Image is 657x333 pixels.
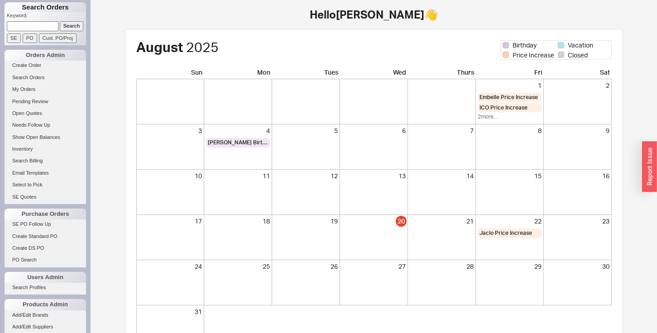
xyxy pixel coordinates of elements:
[340,68,408,79] div: Wed
[5,219,86,229] a: SE PO Follow Up
[138,307,202,316] div: 31
[478,126,542,135] div: 8
[5,156,86,166] a: Search Billing
[478,171,542,181] div: 15
[5,232,86,241] a: Create Standard PO
[12,99,48,104] span: Pending Review
[138,126,202,135] div: 3
[476,68,544,79] div: Fri
[5,109,86,118] a: Open Quotes
[342,262,406,271] div: 27
[478,262,542,271] div: 29
[206,171,270,181] div: 11
[208,139,268,147] span: [PERSON_NAME] Birthday
[39,33,77,43] input: Cust. PO/Proj
[206,262,270,271] div: 25
[5,73,86,82] a: Search Orders
[396,216,407,227] div: 20
[5,120,86,130] a: Needs Follow Up
[5,310,86,320] a: Add/Edit Brands
[274,262,338,271] div: 26
[5,322,86,332] a: Add/Edit Suppliers
[274,126,338,135] div: 5
[544,68,612,79] div: Sat
[5,61,86,70] a: Create Order
[5,192,86,202] a: SE Quotes
[480,94,538,101] span: Embelle Price Increase
[5,255,86,265] a: PO Search
[272,68,340,79] div: Tues
[5,50,86,61] div: Orders Admin
[138,171,202,181] div: 10
[5,272,86,283] div: Users Admin
[206,217,270,226] div: 18
[136,68,204,79] div: Sun
[480,229,532,237] span: Jaclo Price Increase
[478,113,542,121] div: 2 more...
[206,126,270,135] div: 4
[5,243,86,253] a: Create DS PO
[5,209,86,219] div: Purchase Orders
[410,171,474,181] div: 14
[274,217,338,226] div: 19
[5,299,86,310] div: Products Admin
[5,97,86,106] a: Pending Review
[408,68,476,79] div: Thurs
[7,33,21,43] input: SE
[478,217,542,226] div: 22
[138,262,202,271] div: 24
[23,33,37,43] input: PO
[5,180,86,190] a: Select to Pick
[410,262,474,271] div: 28
[546,81,609,90] div: 2
[5,133,86,142] a: Show Open Balances
[274,171,338,181] div: 12
[60,21,84,31] input: Search
[5,2,86,12] h1: Search Orders
[546,171,609,181] div: 16
[513,51,554,60] span: Price Increase
[5,168,86,178] a: Email Templates
[546,262,609,271] div: 30
[568,51,588,60] span: Closed
[136,38,183,55] span: August
[7,12,86,21] p: Keyword:
[12,122,50,128] span: Needs Follow Up
[546,126,609,135] div: 9
[5,144,86,154] a: Inventory
[5,85,86,94] a: My Orders
[546,217,609,226] div: 23
[5,283,86,292] a: Search Profiles
[100,9,648,20] h1: Hello [PERSON_NAME] 👋
[410,126,474,135] div: 7
[342,126,406,135] div: 6
[513,41,537,50] span: Birthday
[478,81,542,90] div: 1
[204,68,272,79] div: Mon
[342,171,406,181] div: 13
[138,217,202,226] div: 17
[480,104,528,112] span: ICO Price Increase
[568,41,593,50] span: Vacation
[186,38,219,55] span: 2025
[410,217,474,226] div: 21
